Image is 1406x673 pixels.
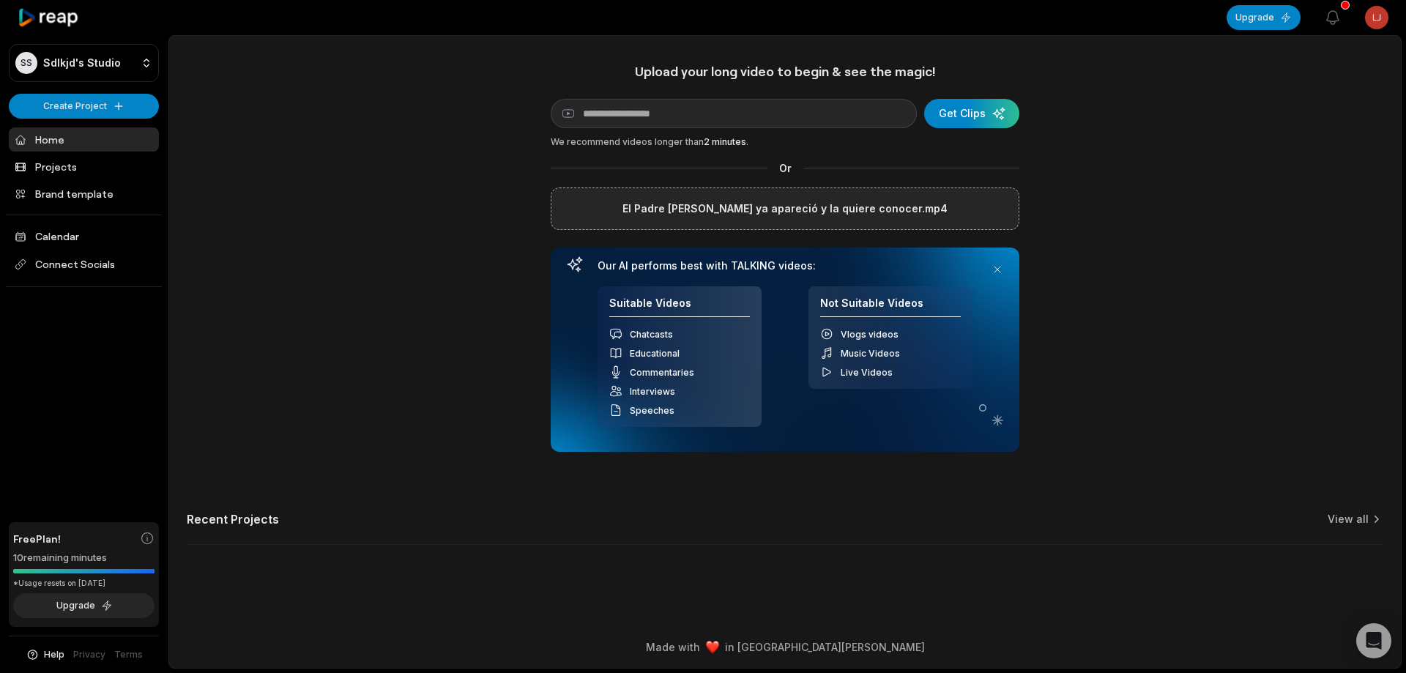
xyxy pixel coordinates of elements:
span: Live Videos [841,367,893,378]
button: Upgrade [1227,5,1301,30]
button: Help [26,648,64,661]
a: Calendar [9,224,159,248]
h3: Our AI performs best with TALKING videos: [598,259,972,272]
span: Chatcasts [630,329,673,340]
h1: Upload your long video to begin & see the magic! [551,63,1019,80]
img: heart emoji [706,641,719,654]
h2: Recent Projects [187,512,279,527]
a: Privacy [73,648,105,661]
span: Connect Socials [9,251,159,278]
a: Projects [9,155,159,179]
p: Sdlkjd's Studio [43,56,121,70]
span: Help [44,648,64,661]
button: Get Clips [924,99,1019,128]
span: 2 minutes [704,136,746,147]
div: *Usage resets on [DATE] [13,578,155,589]
div: 10 remaining minutes [13,551,155,565]
span: Free Plan! [13,531,61,546]
span: Interviews [630,386,675,397]
h4: Suitable Videos [609,297,750,318]
a: Home [9,127,159,152]
span: Or [767,160,803,176]
div: We recommend videos longer than . [551,135,1019,149]
span: Commentaries [630,367,694,378]
div: Made with in [GEOGRAPHIC_DATA][PERSON_NAME] [182,639,1388,655]
button: Upgrade [13,593,155,618]
div: SS [15,52,37,74]
h4: Not Suitable Videos [820,297,961,318]
span: Vlogs videos [841,329,899,340]
span: Educational [630,348,680,359]
a: View all [1328,512,1369,527]
a: Terms [114,648,143,661]
a: Brand template [9,182,159,206]
span: Speeches [630,405,674,416]
span: Music Videos [841,348,900,359]
div: Open Intercom Messenger [1356,623,1391,658]
label: El Padre [PERSON_NAME] ya apareció y la quiere conocer.mp4 [622,200,948,217]
button: Create Project [9,94,159,119]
